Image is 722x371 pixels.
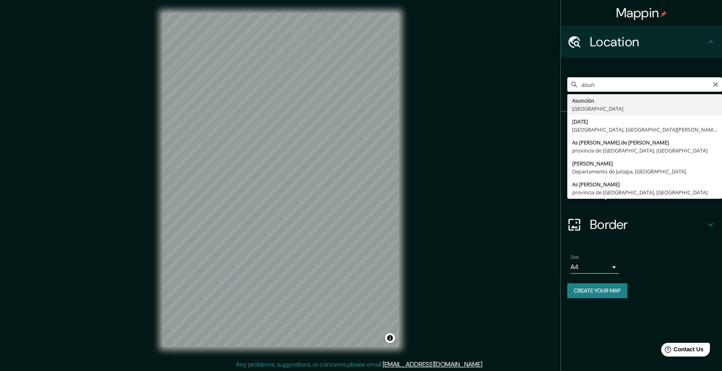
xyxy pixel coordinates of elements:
iframe: Help widget launcher [650,340,713,362]
label: Size [571,254,579,261]
input: Pick your city or area [567,77,722,92]
div: provincia de [GEOGRAPHIC_DATA], [GEOGRAPHIC_DATA] [572,188,717,196]
h4: Mappin [616,5,667,21]
a: [EMAIL_ADDRESS][DOMAIN_NAME] [383,360,482,369]
div: [DATE] [572,117,717,126]
div: As [PERSON_NAME] [572,180,717,188]
div: Pins [561,112,722,144]
h4: Border [590,216,706,233]
button: Clear [712,80,719,88]
h4: Location [590,34,706,50]
img: pin-icon.png [660,11,667,17]
div: A4 [571,261,619,274]
button: Create your map [567,283,627,298]
div: . [485,360,486,369]
div: Departamento de Jutiapa, [GEOGRAPHIC_DATA] [572,167,717,175]
button: Toggle attribution [385,333,395,343]
p: Any problems, suggestions, or concerns please email . [236,360,483,369]
div: Border [561,208,722,241]
div: Style [561,144,722,176]
div: . [483,360,485,369]
div: [PERSON_NAME] [572,159,717,167]
div: provincia de [GEOGRAPHIC_DATA], [GEOGRAPHIC_DATA] [572,146,717,155]
canvas: Map [162,13,399,347]
div: Layout [561,176,722,208]
div: Asunción [572,97,717,105]
div: As [PERSON_NAME] de [PERSON_NAME] [572,138,717,146]
h4: Layout [590,184,706,200]
div: Location [561,26,722,58]
div: [GEOGRAPHIC_DATA], [GEOGRAPHIC_DATA][PERSON_NAME], [GEOGRAPHIC_DATA] [572,126,717,134]
div: [GEOGRAPHIC_DATA] [572,105,717,113]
